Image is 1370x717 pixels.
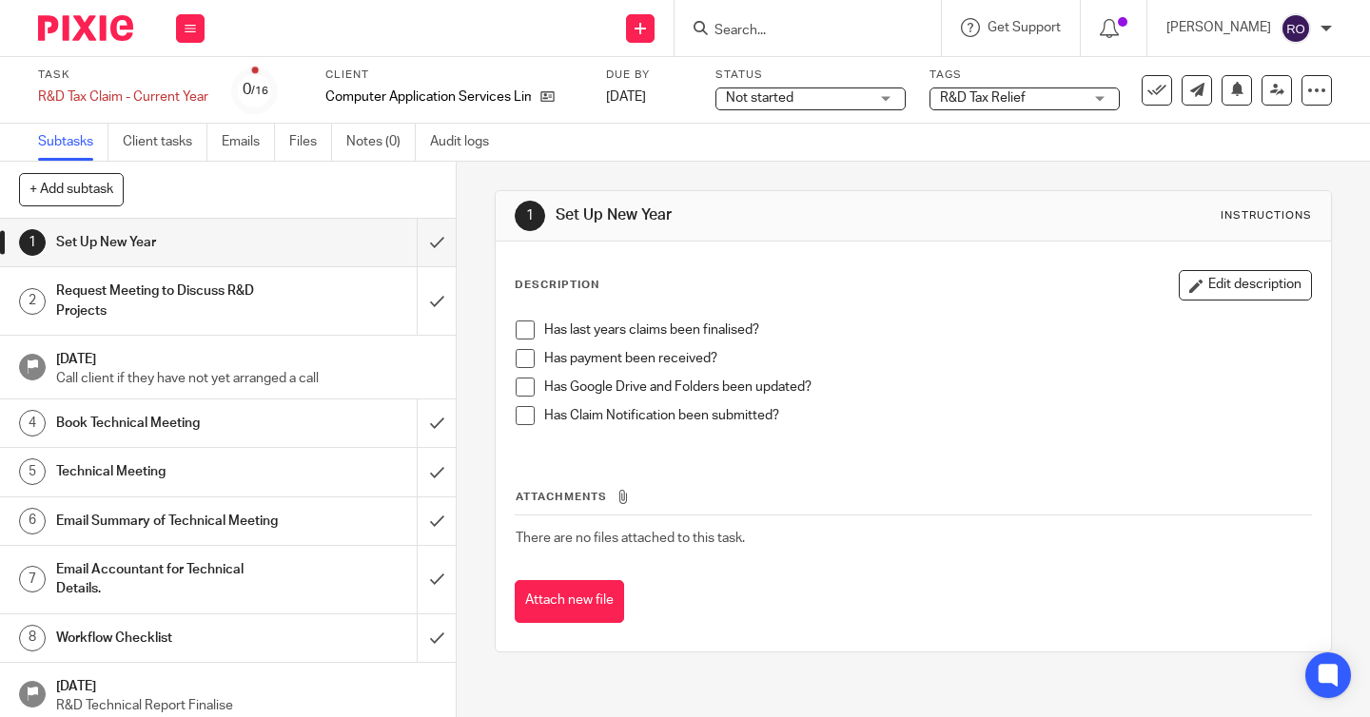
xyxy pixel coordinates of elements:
[19,229,46,256] div: 1
[251,86,268,96] small: /16
[222,124,275,161] a: Emails
[19,410,46,436] div: 4
[38,15,133,41] img: Pixie
[325,87,531,107] p: Computer Application Services Limited
[713,23,884,40] input: Search
[56,457,284,486] h1: Technical Meeting
[930,68,1120,83] label: Tags
[715,68,906,83] label: Status
[556,205,954,225] h1: Set Up New Year
[515,580,624,623] button: Attach new file
[38,68,208,83] label: Task
[1221,208,1312,223] div: Instructions
[56,696,437,715] p: R&D Technical Report Finalise
[56,507,284,535] h1: Email Summary of Technical Meeting
[726,91,793,105] span: Not started
[430,124,503,161] a: Audit logs
[606,68,692,83] label: Due by
[38,124,108,161] a: Subtasks
[544,349,1311,368] p: Has payment been received?
[346,124,416,161] a: Notes (0)
[19,173,124,205] button: + Add subtask
[988,21,1061,34] span: Get Support
[940,91,1026,105] span: R&D Tax Relief
[19,458,46,485] div: 5
[544,320,1311,339] p: Has last years claims been finalised?
[544,406,1311,425] p: Has Claim Notification been submitted?
[56,624,284,652] h1: Workflow Checklist
[56,369,437,388] p: Call client if they have not yet arranged a call
[56,409,284,437] h1: Book Technical Meeting
[123,124,207,161] a: Client tasks
[56,555,284,604] h1: Email Accountant for Technical Details.
[19,508,46,534] div: 6
[56,277,284,325] h1: Request Meeting to Discuss R&D Projects
[19,625,46,651] div: 8
[19,288,46,315] div: 2
[515,278,599,293] p: Description
[56,672,437,696] h1: [DATE]
[516,492,607,502] span: Attachments
[1166,18,1271,37] p: [PERSON_NAME]
[1281,13,1311,44] img: svg%3E
[38,87,208,107] div: R&amp;D Tax Claim - Current Year
[243,79,268,101] div: 0
[38,87,208,107] div: R&D Tax Claim - Current Year
[56,345,437,369] h1: [DATE]
[56,228,284,257] h1: Set Up New Year
[516,532,745,545] span: There are no files attached to this task.
[19,566,46,592] div: 7
[289,124,332,161] a: Files
[544,378,1311,397] p: Has Google Drive and Folders been updated?
[515,201,545,231] div: 1
[606,90,646,104] span: [DATE]
[1179,270,1312,300] button: Edit description
[325,68,582,83] label: Client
